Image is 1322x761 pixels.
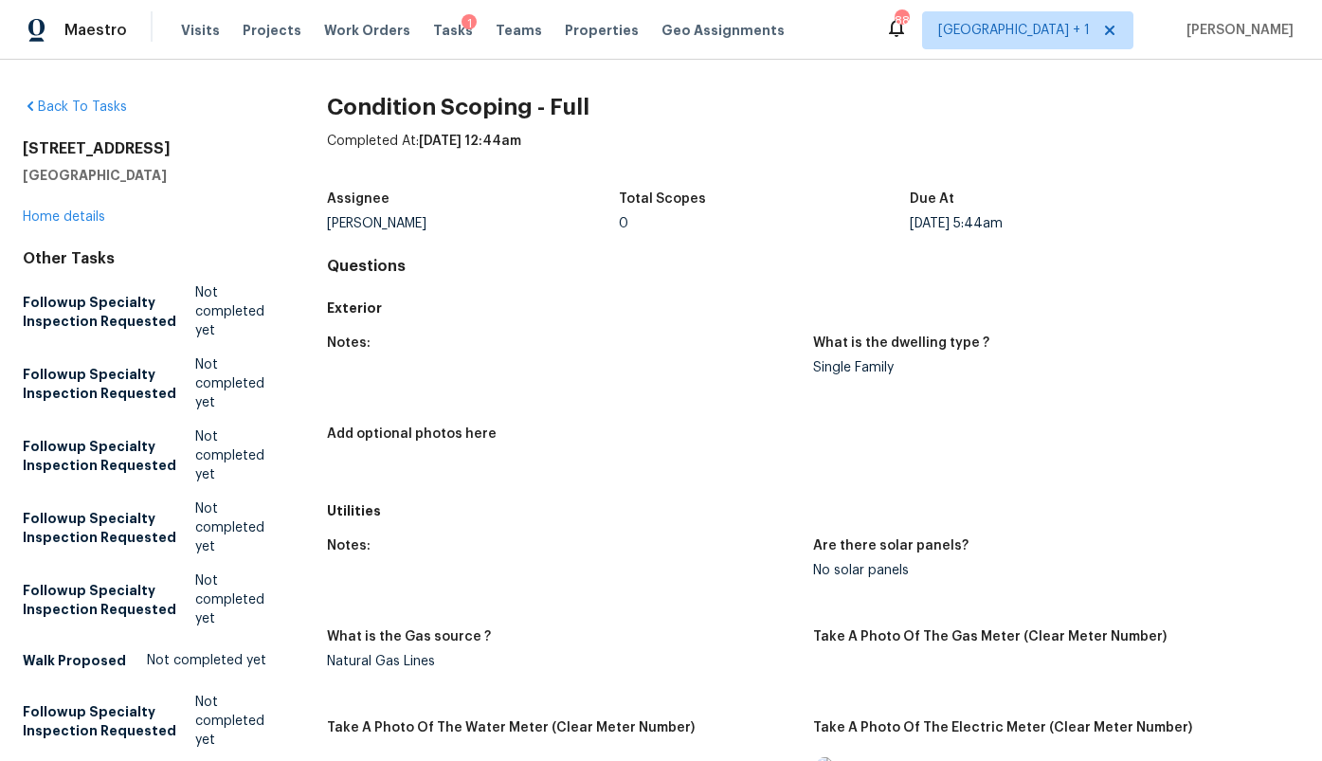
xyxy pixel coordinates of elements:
span: [GEOGRAPHIC_DATA] + 1 [938,21,1090,40]
h5: Take A Photo Of The Gas Meter (Clear Meter Number) [813,630,1167,643]
h5: Are there solar panels? [813,539,969,553]
h5: Followup Specialty Inspection Requested [23,293,195,331]
div: 1 [462,14,477,33]
span: Visits [181,21,220,40]
h5: Followup Specialty Inspection Requested [23,581,195,619]
a: Home details [23,210,105,224]
span: Not completed yet [195,499,266,556]
h5: Notes: [327,336,371,350]
h5: Total Scopes [619,192,706,206]
div: 88 [895,11,908,30]
div: [DATE] 5:44am [910,217,1202,230]
span: Not completed yet [195,355,266,412]
h5: Notes: [327,539,371,553]
h5: Followup Specialty Inspection Requested [23,702,195,740]
h5: What is the dwelling type ? [813,336,989,350]
span: [DATE] 12:44am [419,135,521,148]
div: Completed At: [327,132,1299,181]
h5: Assignee [327,192,389,206]
span: Not completed yet [195,693,266,750]
h5: Take A Photo Of The Electric Meter (Clear Meter Number) [813,721,1192,734]
h5: Take A Photo Of The Water Meter (Clear Meter Number) [327,721,695,734]
span: Not completed yet [195,571,266,628]
span: Geo Assignments [661,21,785,40]
h5: Add optional photos here [327,427,497,441]
div: Natural Gas Lines [327,655,798,668]
h5: Followup Specialty Inspection Requested [23,437,195,475]
span: Properties [565,21,639,40]
span: Not completed yet [195,427,266,484]
h5: Followup Specialty Inspection Requested [23,509,195,547]
a: Back To Tasks [23,100,127,114]
div: No solar panels [813,564,1284,577]
div: 0 [619,217,911,230]
h5: Walk Proposed [23,651,126,670]
div: Other Tasks [23,249,266,268]
h5: Utilities [327,501,1299,520]
h5: [GEOGRAPHIC_DATA] [23,166,266,185]
span: Not completed yet [195,283,266,340]
span: [PERSON_NAME] [1179,21,1294,40]
span: Projects [243,21,301,40]
h5: Followup Specialty Inspection Requested [23,365,195,403]
h5: Exterior [327,299,1299,317]
div: [PERSON_NAME] [327,217,619,230]
span: Teams [496,21,542,40]
span: Maestro [64,21,127,40]
span: Not completed yet [147,651,266,670]
h5: Due At [910,192,954,206]
h4: Questions [327,257,1299,276]
span: Work Orders [324,21,410,40]
h2: [STREET_ADDRESS] [23,139,266,158]
h2: Condition Scoping - Full [327,98,1299,117]
div: Single Family [813,361,1284,374]
span: Tasks [433,24,473,37]
h5: What is the Gas source ? [327,630,491,643]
